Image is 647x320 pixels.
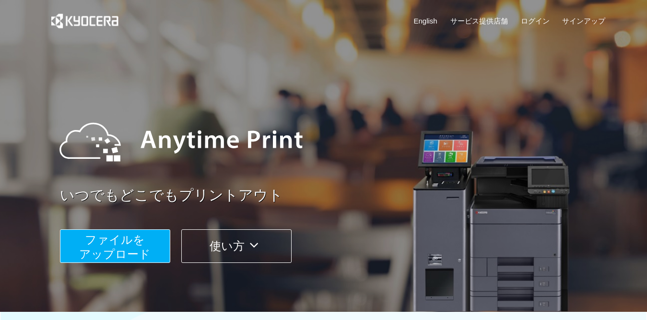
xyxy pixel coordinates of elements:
a: いつでもどこでもプリントアウト [60,185,612,206]
a: サインアップ [562,16,605,26]
a: サービス提供店舗 [450,16,508,26]
a: English [414,16,437,26]
a: ログイン [521,16,550,26]
button: 使い方 [181,229,292,263]
button: ファイルを​​アップロード [60,229,170,263]
span: ファイルを ​​アップロード [79,233,151,261]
